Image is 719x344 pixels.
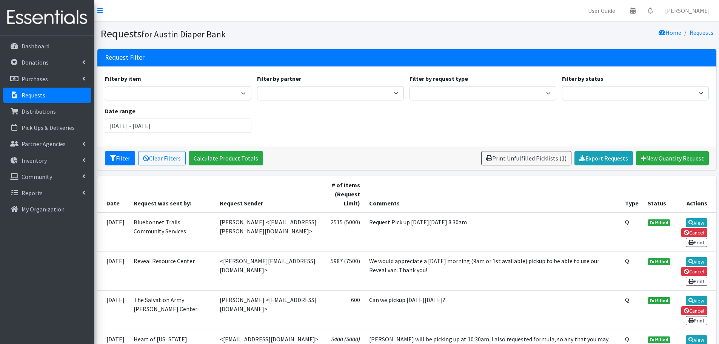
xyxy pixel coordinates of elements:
[690,29,713,36] a: Requests
[324,251,365,290] td: 5987 (7500)
[625,257,629,265] abbr: Quantity
[686,218,707,227] a: View
[22,189,43,197] p: Reports
[22,59,49,66] p: Donations
[3,153,91,168] a: Inventory
[365,213,621,252] td: Request Pick up [DATE][DATE] 8:30am
[105,119,252,133] input: January 1, 2011 - December 31, 2011
[3,202,91,217] a: My Organization
[129,251,216,290] td: Reveal Resource Center
[686,296,707,305] a: View
[648,219,670,226] span: Fulfilled
[97,251,129,290] td: [DATE]
[324,176,365,213] th: # of Items (Request Limit)
[189,151,263,165] a: Calculate Product Totals
[129,291,216,330] td: The Salvation Army [PERSON_NAME] Center
[648,297,670,304] span: Fulfilled
[562,74,604,83] label: Filter by status
[365,251,621,290] td: We would appreciate a [DATE] morning (9am or 1st available) pickup to be able to use our Reveal v...
[97,291,129,330] td: [DATE]
[22,140,66,148] p: Partner Agencies
[675,176,716,213] th: Actions
[481,151,571,165] a: Print Unfulfilled Picklists (1)
[129,176,216,213] th: Request was sent by:
[105,106,135,116] label: Date range
[681,267,707,276] a: Cancel
[636,151,709,165] a: New Quantity Request
[22,205,65,213] p: My Organization
[3,185,91,201] a: Reports
[215,176,324,213] th: Request Sender
[22,108,56,115] p: Distributions
[625,218,629,226] abbr: Quantity
[365,291,621,330] td: Can we pickup [DATE][DATE]?
[625,296,629,304] abbr: Quantity
[22,173,52,180] p: Community
[659,3,716,18] a: [PERSON_NAME]
[659,29,681,36] a: Home
[3,55,91,70] a: Donations
[215,291,324,330] td: [PERSON_NAME] <[EMAIL_ADDRESS][DOMAIN_NAME]>
[625,335,629,343] abbr: Quantity
[3,169,91,184] a: Community
[686,277,707,286] a: Print
[22,75,48,83] p: Purchases
[620,176,643,213] th: Type
[3,120,91,135] a: Pick Ups & Deliveries
[686,257,707,266] a: View
[3,5,91,30] img: HumanEssentials
[22,157,47,164] p: Inventory
[648,258,670,265] span: Fulfilled
[686,316,707,325] a: Print
[574,151,633,165] a: Export Requests
[22,42,49,50] p: Dashboard
[648,336,670,343] span: Fulfilled
[410,74,468,83] label: Filter by request type
[324,291,365,330] td: 600
[215,251,324,290] td: <[PERSON_NAME][EMAIL_ADDRESS][DOMAIN_NAME]>
[686,238,707,247] a: Print
[3,136,91,151] a: Partner Agencies
[129,213,216,252] td: Bluebonnet Trails Community Services
[681,228,707,237] a: Cancel
[100,27,404,40] h1: Requests
[3,104,91,119] a: Distributions
[643,176,675,213] th: Status
[324,213,365,252] td: 2515 (5000)
[257,74,301,83] label: Filter by partner
[3,88,91,103] a: Requests
[97,176,129,213] th: Date
[215,213,324,252] td: [PERSON_NAME] <[EMAIL_ADDRESS][PERSON_NAME][DOMAIN_NAME]>
[681,306,707,315] a: Cancel
[365,176,621,213] th: Comments
[22,124,75,131] p: Pick Ups & Deliveries
[22,91,45,99] p: Requests
[105,54,145,62] h3: Request Filter
[105,151,135,165] button: Filter
[105,74,141,83] label: Filter by item
[142,29,226,40] small: for Austin Diaper Bank
[97,213,129,252] td: [DATE]
[3,39,91,54] a: Dashboard
[3,71,91,86] a: Purchases
[138,151,186,165] a: Clear Filters
[582,3,621,18] a: User Guide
